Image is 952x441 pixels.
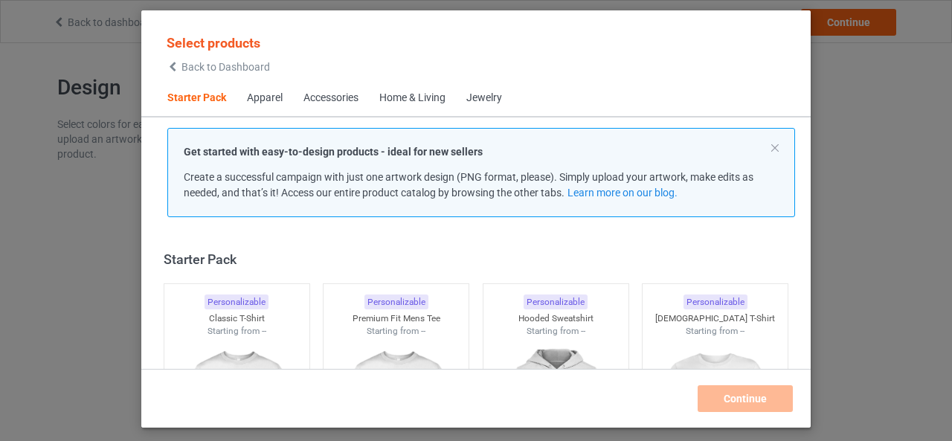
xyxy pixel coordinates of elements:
[184,171,753,199] span: Create a successful campaign with just one artwork design (PNG format, please). Simply upload you...
[567,187,678,199] a: Learn more on our blog.
[205,294,268,310] div: Personalizable
[643,312,788,325] div: [DEMOGRAPHIC_DATA] T-Shirt
[524,294,588,310] div: Personalizable
[164,251,795,268] div: Starter Pack
[324,312,469,325] div: Premium Fit Mens Tee
[167,35,260,51] span: Select products
[483,312,628,325] div: Hooded Sweatshirt
[483,325,628,338] div: Starting from --
[643,325,788,338] div: Starting from --
[684,294,747,310] div: Personalizable
[184,146,483,158] strong: Get started with easy-to-design products - ideal for new sellers
[379,91,446,106] div: Home & Living
[247,91,283,106] div: Apparel
[157,80,237,116] span: Starter Pack
[164,325,309,338] div: Starting from --
[466,91,502,106] div: Jewelry
[181,61,270,73] span: Back to Dashboard
[364,294,428,310] div: Personalizable
[303,91,358,106] div: Accessories
[164,312,309,325] div: Classic T-Shirt
[324,325,469,338] div: Starting from --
